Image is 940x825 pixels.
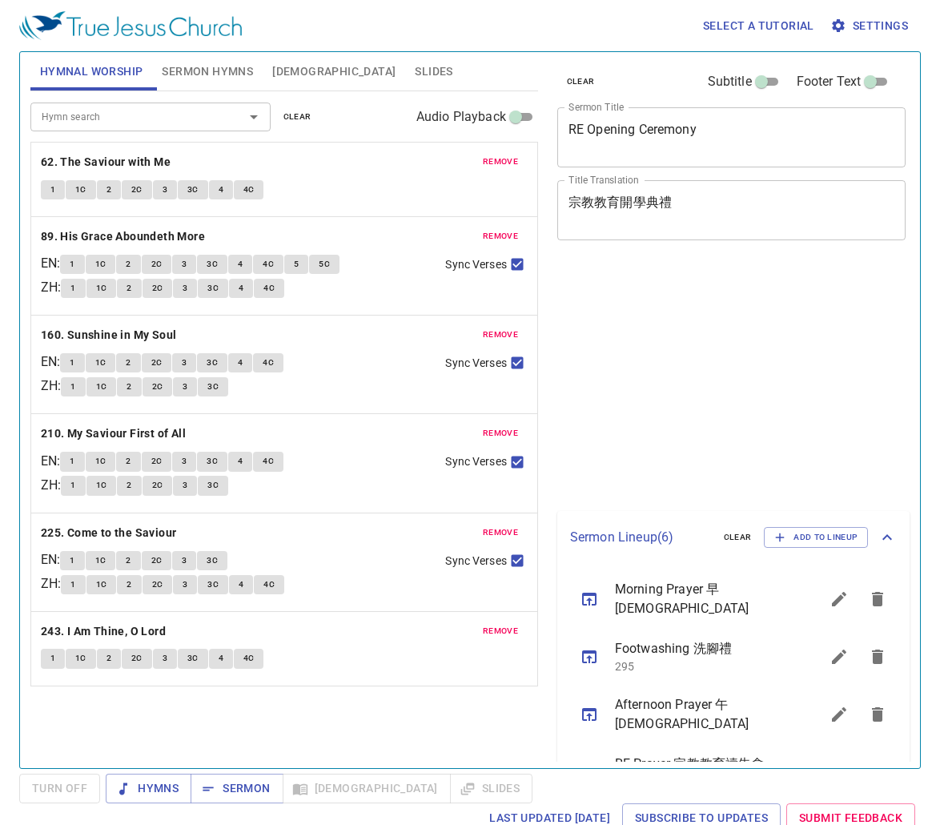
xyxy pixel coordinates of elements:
span: Slides [415,62,452,82]
span: 2 [106,183,111,197]
p: ZH : [41,574,61,594]
button: 2C [143,377,173,396]
button: 1C [86,377,117,396]
span: remove [483,426,518,441]
span: 1C [95,553,106,568]
button: 160. Sunshine in My Soul [41,325,179,345]
span: 1 [70,281,75,296]
button: 1C [86,476,117,495]
button: 1 [41,649,65,668]
button: 2C [142,551,172,570]
button: 3 [172,353,196,372]
span: 2 [127,577,131,592]
button: 2C [142,353,172,372]
button: remove [473,622,528,641]
button: 4 [209,180,233,199]
button: remove [473,152,528,171]
button: 1C [86,551,116,570]
button: 1 [61,279,85,298]
button: 225. Come to the Saviour [41,523,179,543]
button: 3 [173,575,197,594]
span: Sync Verses [445,453,506,470]
span: 2C [151,454,163,469]
button: 3 [173,279,197,298]
button: 3C [197,452,227,471]
span: Sync Verses [445,553,506,569]
span: 4C [263,577,275,592]
span: 2 [127,380,131,394]
span: 3C [207,281,219,296]
span: 3 [182,454,187,469]
span: Sync Verses [445,355,506,372]
span: 3C [207,257,218,272]
p: EN : [41,452,60,471]
button: 4 [228,452,252,471]
span: 1C [75,651,86,666]
span: 1 [70,577,75,592]
span: 4 [238,356,243,370]
span: 2 [126,553,131,568]
button: 2C [143,476,173,495]
button: 3 [153,180,177,199]
span: 3 [182,257,187,272]
span: 4C [263,257,274,272]
span: 3 [183,577,187,592]
button: 1 [61,377,85,396]
span: 1C [95,454,106,469]
button: 5 [284,255,308,274]
span: 1 [70,257,74,272]
p: EN : [41,352,60,372]
button: 4 [228,353,252,372]
span: 2C [151,257,163,272]
button: 3 [173,377,197,396]
button: 1C [86,575,117,594]
button: 4 [229,279,253,298]
span: Footer Text [797,72,862,91]
button: 3C [197,255,227,274]
span: remove [483,229,518,243]
button: 2 [97,649,121,668]
b: 225. Come to the Saviour [41,523,177,543]
button: 2 [116,551,140,570]
textarea: 宗教教育開學典禮 [568,195,895,225]
b: 243. I Am Thine, O Lord [41,622,166,642]
p: EN : [41,254,60,273]
button: 2C [143,279,173,298]
button: 1C [86,279,117,298]
span: 2 [106,651,111,666]
button: 3C [198,575,228,594]
span: 1 [70,380,75,394]
span: 2C [131,651,143,666]
button: clear [557,72,605,91]
p: 295 [615,658,781,674]
button: 4C [254,575,284,594]
span: Sermon [203,779,270,799]
span: 1 [70,553,74,568]
button: 4C [253,353,283,372]
span: 2 [126,257,131,272]
button: 3 [153,649,177,668]
button: 4C [234,649,264,668]
span: RE Prayer 宗教教育禱告會 [615,755,781,774]
button: remove [473,227,528,246]
button: 2C [142,255,172,274]
button: remove [473,325,528,344]
span: 1C [96,281,107,296]
span: 4 [238,454,243,469]
span: 3C [187,651,199,666]
span: 5 [294,257,299,272]
button: 2 [116,353,140,372]
button: remove [473,523,528,542]
button: 3 [173,476,197,495]
button: 1C [66,649,96,668]
button: 1C [86,255,116,274]
button: 1 [60,353,84,372]
span: clear [724,530,752,545]
button: Sermon [191,774,283,803]
button: 5C [309,255,339,274]
button: 4 [228,255,252,274]
button: 2 [97,180,121,199]
span: 4C [243,183,255,197]
button: 2 [117,575,141,594]
span: Subtitle [708,72,752,91]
